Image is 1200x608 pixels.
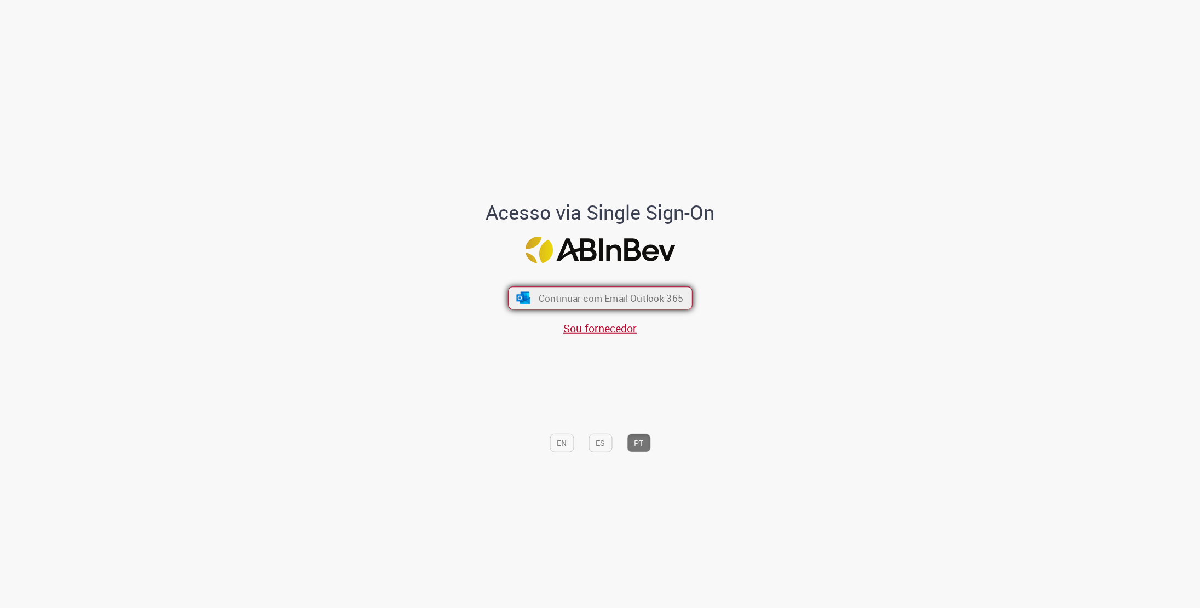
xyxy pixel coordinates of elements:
[515,292,531,304] img: ícone Azure/Microsoft 360
[448,202,752,223] h1: Acesso via Single Sign-On
[508,287,693,310] button: ícone Azure/Microsoft 360 Continuar com Email Outlook 365
[589,434,612,452] button: ES
[627,434,650,452] button: PT
[538,292,683,305] span: Continuar com Email Outlook 365
[525,237,675,263] img: Logo ABInBev
[563,321,637,336] a: Sou fornecedor
[550,434,574,452] button: EN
